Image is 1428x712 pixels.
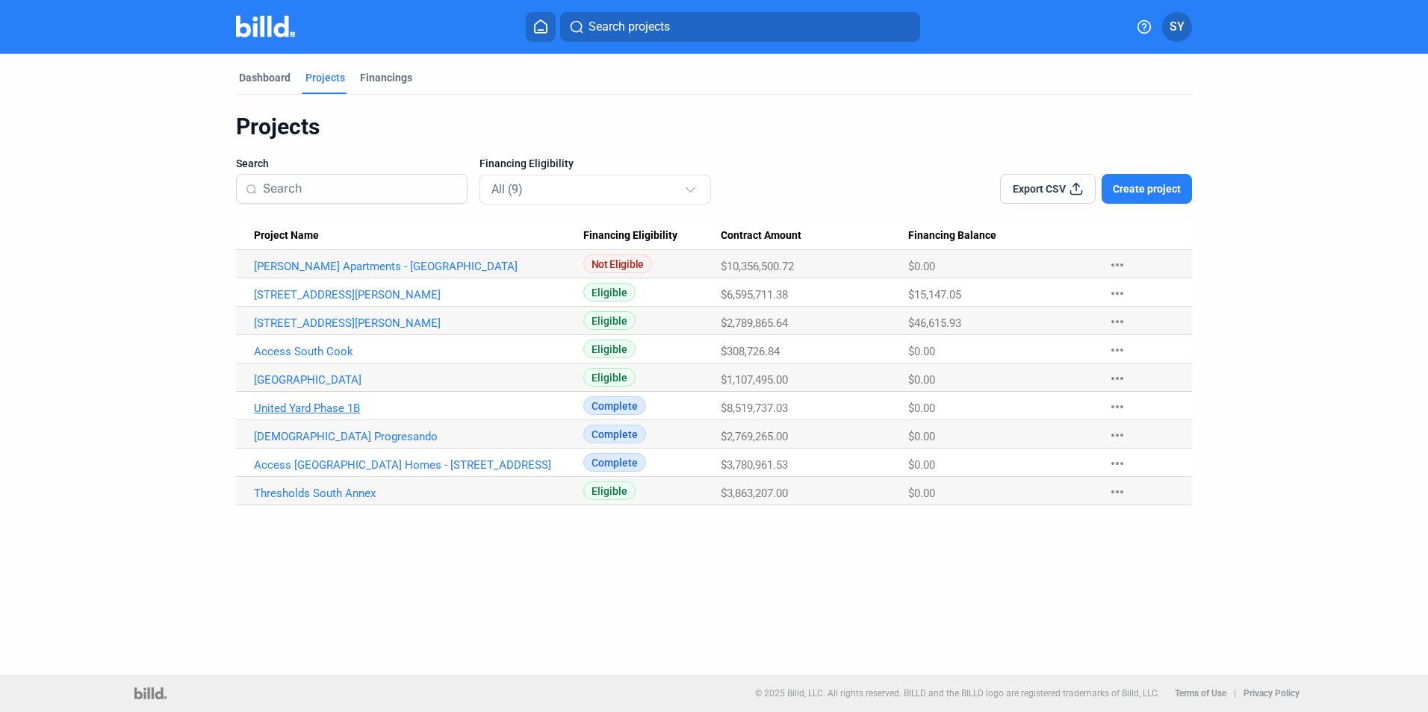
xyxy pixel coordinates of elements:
button: Export CSV [1000,174,1096,204]
mat-icon: more_horiz [1108,398,1126,416]
button: SY [1162,12,1192,42]
span: Complete [583,425,646,443]
span: $0.00 [908,260,935,273]
mat-icon: more_horiz [1108,483,1126,501]
span: Financing Eligibility [583,229,677,243]
span: Export CSV [1013,181,1066,196]
button: Create project [1102,174,1192,204]
span: Eligible [583,283,636,302]
span: SY [1170,18,1185,36]
span: $0.00 [908,487,935,500]
img: Billd Company Logo [236,16,295,37]
div: Projects [236,113,1192,141]
span: Eligible [583,311,636,330]
span: Search [236,156,269,171]
span: $10,356,500.72 [721,260,794,273]
span: $1,107,495.00 [721,373,788,387]
a: United Yard Phase 1B [254,402,583,415]
mat-icon: more_horiz [1108,426,1126,444]
span: Eligible [583,368,636,387]
span: Eligible [583,340,636,358]
span: $2,769,265.00 [721,430,788,443]
span: Financing Balance [908,229,996,243]
span: Not Eligible [583,254,652,273]
span: $6,595,711.38 [721,288,788,302]
button: Search projects [560,12,920,42]
span: Search projects [589,18,670,36]
span: $0.00 [908,373,935,387]
span: Contract Amount [721,229,801,243]
mat-icon: more_horiz [1108,256,1126,274]
div: Project Name [254,229,583,243]
p: | [1234,688,1236,699]
a: [GEOGRAPHIC_DATA] [254,373,583,387]
span: Complete [583,396,646,415]
b: Privacy Policy [1244,688,1300,699]
span: $15,147.05 [908,288,961,302]
span: Financing Eligibility [479,156,574,171]
span: $3,863,207.00 [721,487,788,500]
div: Financing Eligibility [583,229,721,243]
b: Terms of Use [1175,688,1226,699]
mat-icon: more_horiz [1108,341,1126,359]
span: Eligible [583,481,636,500]
span: $46,615.93 [908,316,961,330]
div: Financing Balance [908,229,1093,243]
span: $0.00 [908,430,935,443]
div: Financings [360,70,412,85]
div: Dashboard [239,70,291,85]
span: $8,519,737.03 [721,402,788,415]
span: Project Name [254,229,319,243]
span: $0.00 [908,402,935,415]
mat-icon: more_horiz [1108,313,1126,331]
input: Search [263,173,458,204]
mat-icon: more_horiz [1108,369,1126,387]
span: $3,780,961.53 [721,458,788,472]
a: Access South Cook [254,345,583,358]
div: Contract Amount [721,229,908,243]
a: Thresholds South Annex [254,487,583,500]
a: [STREET_ADDRESS][PERSON_NAME] [254,316,583,330]
a: [STREET_ADDRESS][PERSON_NAME] [254,288,583,302]
a: Access [GEOGRAPHIC_DATA] Homes - [STREET_ADDRESS] [254,458,583,472]
mat-icon: more_horiz [1108,455,1126,472]
p: © 2025 Billd, LLC. All rights reserved. BILLD and the BILLD logo are registered trademarks of Bil... [755,688,1160,699]
a: [PERSON_NAME] Apartments - [GEOGRAPHIC_DATA] [254,260,583,273]
span: Complete [583,453,646,472]
mat-icon: more_horiz [1108,284,1126,302]
mat-select-trigger: All (9) [491,182,523,196]
div: Projects [305,70,345,85]
span: $308,726.84 [721,345,780,358]
img: logo [134,687,167,699]
span: Create project [1113,181,1181,196]
a: [DEMOGRAPHIC_DATA] Progresando [254,430,583,443]
span: $2,789,865.64 [721,316,788,330]
span: $0.00 [908,458,935,472]
span: $0.00 [908,345,935,358]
